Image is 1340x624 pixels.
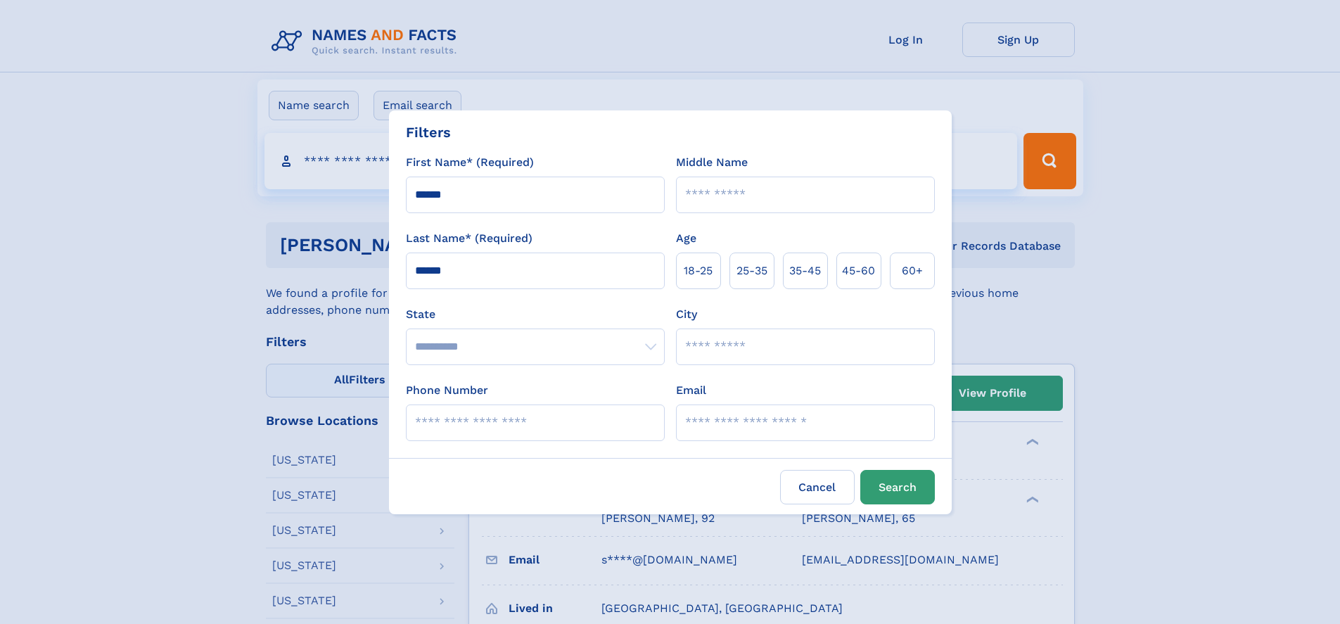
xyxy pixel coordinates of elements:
[842,262,875,279] span: 45‑60
[676,382,706,399] label: Email
[406,382,488,399] label: Phone Number
[676,306,697,323] label: City
[902,262,923,279] span: 60+
[406,154,534,171] label: First Name* (Required)
[676,230,696,247] label: Age
[789,262,821,279] span: 35‑45
[860,470,935,504] button: Search
[406,122,451,143] div: Filters
[676,154,748,171] label: Middle Name
[406,306,665,323] label: State
[406,230,532,247] label: Last Name* (Required)
[684,262,713,279] span: 18‑25
[736,262,767,279] span: 25‑35
[780,470,855,504] label: Cancel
